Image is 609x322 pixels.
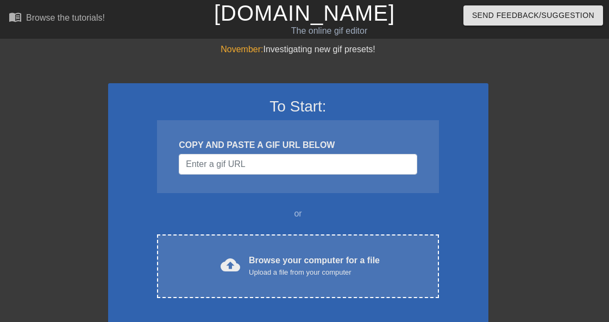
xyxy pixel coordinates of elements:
input: Username [179,154,417,175]
h3: To Start: [122,97,474,116]
div: Upload a file from your computer [249,267,380,278]
div: Browse your computer for a file [249,254,380,278]
div: The online gif editor [209,24,450,38]
a: Browse the tutorials! [9,10,105,27]
span: Send Feedback/Suggestion [472,9,594,22]
span: November: [221,45,263,54]
div: or [136,207,460,220]
div: COPY AND PASTE A GIF URL BELOW [179,139,417,152]
div: Investigating new gif presets! [108,43,488,56]
a: [DOMAIN_NAME] [214,1,395,25]
div: Browse the tutorials! [26,13,105,22]
button: Send Feedback/Suggestion [463,5,603,26]
span: menu_book [9,10,22,23]
span: cloud_upload [221,255,240,275]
